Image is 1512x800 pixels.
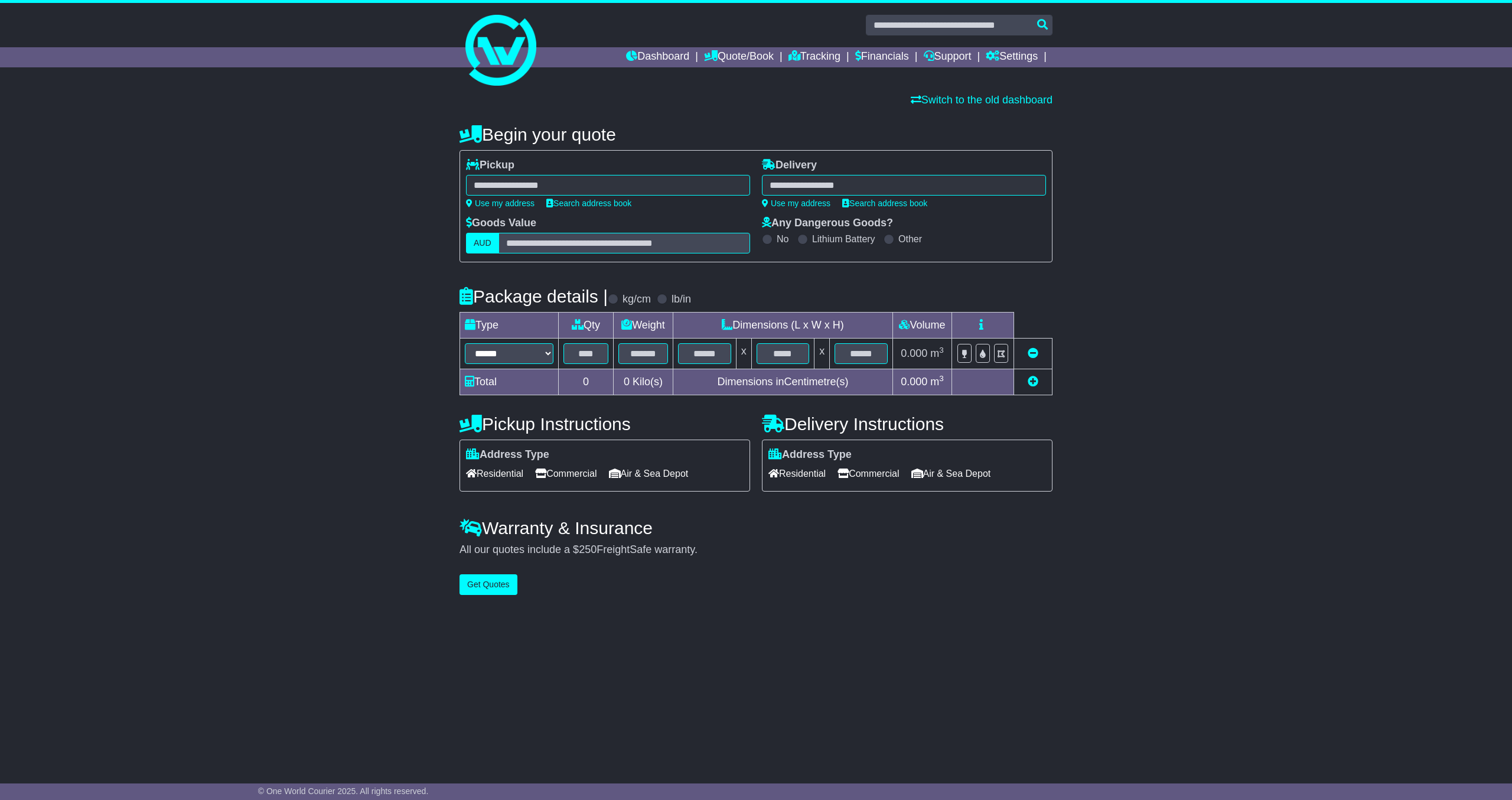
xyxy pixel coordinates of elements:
label: lb/in [672,293,691,306]
a: Use my address [466,199,535,208]
span: © One World Courier 2025. All rights reserved. [258,786,429,796]
span: 0.000 [901,376,927,388]
span: 0.000 [901,347,927,359]
h4: Pickup Instructions [460,414,750,434]
span: 0 [624,376,630,388]
a: Dashboard [626,47,689,67]
span: m [930,347,944,359]
td: Volume [892,313,951,339]
label: AUD [466,233,499,253]
label: No [777,233,788,245]
span: Commercial [535,464,597,483]
h4: Begin your quote [460,125,1052,144]
span: m [930,376,944,388]
td: Type [460,313,559,339]
td: Qty [559,313,614,339]
a: Settings [986,47,1038,67]
a: Support [924,47,972,67]
span: 250 [579,544,597,555]
label: Pickup [466,159,514,172]
h4: Warranty & Insurance [460,518,1052,538]
span: Residential [466,464,523,483]
label: Goods Value [466,217,536,230]
span: Commercial [838,464,899,483]
td: Kilo(s) [614,369,673,395]
td: Dimensions (L x W x H) [673,313,892,339]
span: Air & Sea Depot [911,464,991,483]
a: Use my address [762,199,830,208]
label: Lithium Battery [812,233,875,245]
button: Get Quotes [460,574,517,595]
h4: Delivery Instructions [762,414,1052,434]
a: Switch to the old dashboard [911,94,1052,106]
label: Any Dangerous Goods? [762,217,893,230]
td: 0 [559,369,614,395]
td: x [814,339,830,369]
a: Quote/Book [704,47,774,67]
span: Air & Sea Depot [609,464,689,483]
a: Financials [855,47,909,67]
td: Total [460,369,559,395]
div: All our quotes include a $ FreightSafe warranty. [460,544,1052,557]
a: Remove this item [1028,347,1038,359]
td: x [736,339,751,369]
label: kg/cm [623,293,651,306]
td: Dimensions in Centimetre(s) [673,369,892,395]
a: Search address book [546,199,631,208]
sup: 3 [939,374,944,383]
td: Weight [614,313,673,339]
label: Delivery [762,159,817,172]
a: Add new item [1028,376,1038,388]
span: Residential [768,464,826,483]
h4: Package details | [460,287,608,306]
label: Address Type [768,448,852,461]
sup: 3 [939,346,944,355]
a: Tracking [788,47,840,67]
a: Search address book [842,199,927,208]
label: Address Type [466,448,549,461]
label: Other [898,233,922,245]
